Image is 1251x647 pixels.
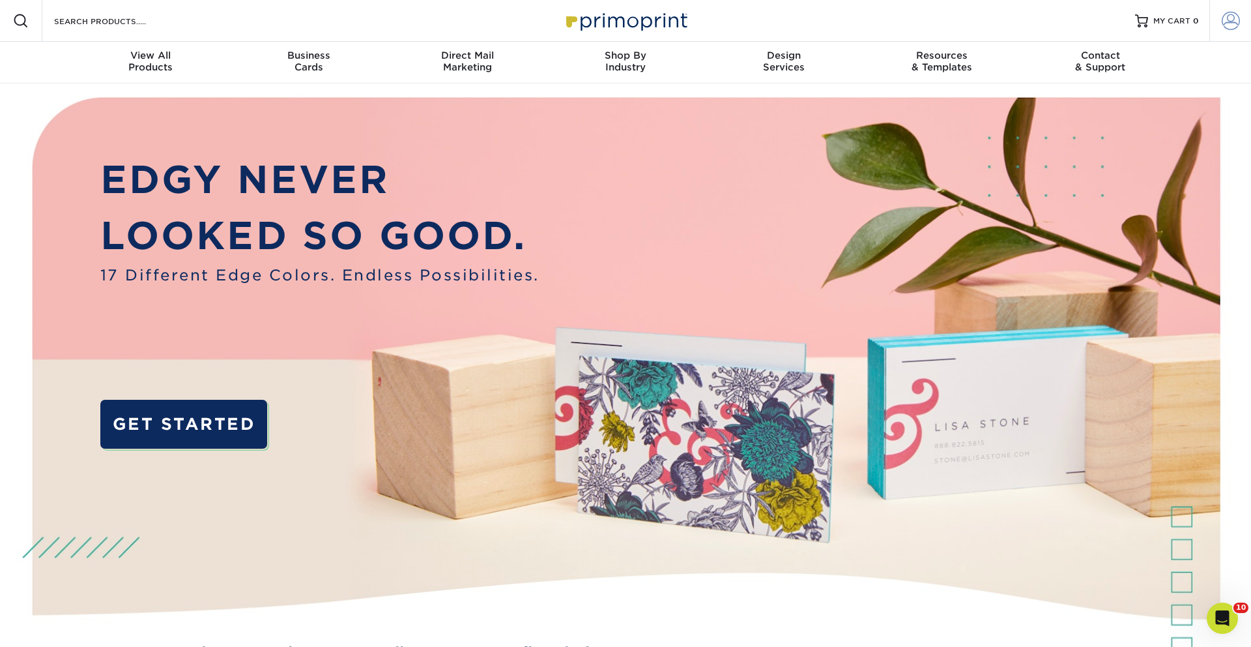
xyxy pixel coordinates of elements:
a: GET STARTED [100,400,268,449]
a: BusinessCards [230,42,388,83]
div: Marketing [388,50,547,73]
div: Cards [230,50,388,73]
a: Direct MailMarketing [388,42,547,83]
input: SEARCH PRODUCTS..... [53,13,180,29]
span: View All [72,50,230,61]
span: 10 [1233,603,1248,613]
iframe: Google Customer Reviews [3,607,111,642]
div: Products [72,50,230,73]
a: Contact& Support [1021,42,1179,83]
span: Shop By [547,50,705,61]
a: Resources& Templates [863,42,1021,83]
p: LOOKED SO GOOD. [100,208,539,264]
div: & Templates [863,50,1021,73]
span: Design [704,50,863,61]
a: View AllProducts [72,42,230,83]
span: MY CART [1153,16,1190,27]
span: Direct Mail [388,50,547,61]
span: Business [230,50,388,61]
span: 17 Different Edge Colors. Endless Possibilities. [100,264,539,287]
iframe: Intercom live chat [1207,603,1238,634]
img: Primoprint [560,7,691,35]
div: Services [704,50,863,73]
span: Resources [863,50,1021,61]
span: Contact [1021,50,1179,61]
a: DesignServices [704,42,863,83]
a: Shop ByIndustry [547,42,705,83]
span: 0 [1193,16,1199,25]
div: & Support [1021,50,1179,73]
div: Industry [547,50,705,73]
p: EDGY NEVER [100,152,539,208]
